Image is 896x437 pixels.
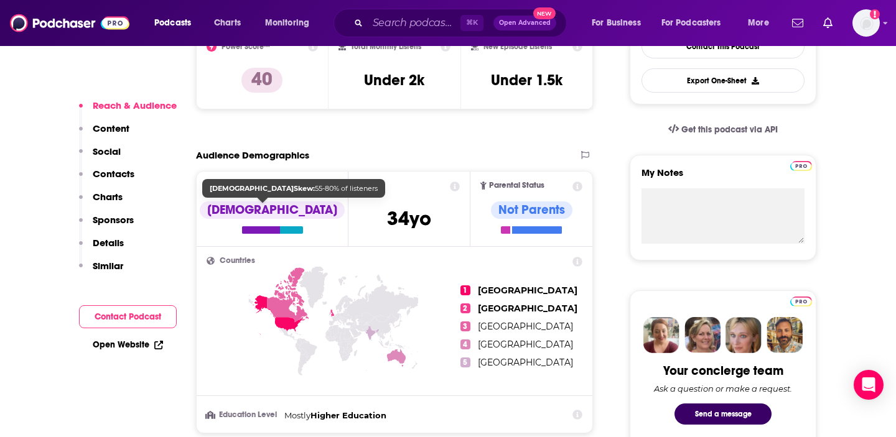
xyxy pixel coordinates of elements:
[79,237,124,260] button: Details
[739,13,785,33] button: open menu
[93,214,134,226] p: Sponsors
[310,410,386,420] span: Higher Education
[818,12,838,34] a: Show notifications dropdown
[256,13,325,33] button: open menu
[460,15,483,31] span: ⌘ K
[241,68,282,93] p: 40
[852,9,880,37] img: User Profile
[790,159,812,171] a: Pro website
[870,9,880,19] svg: Add a profile image
[93,191,123,203] p: Charts
[364,71,424,90] h3: Under 2k
[533,7,556,19] span: New
[79,122,129,145] button: Content
[790,297,812,306] img: Podchaser Pro
[642,34,805,58] a: Contact This Podcast
[214,14,241,32] span: Charts
[93,122,129,134] p: Content
[790,161,812,171] img: Podchaser Pro
[368,13,460,33] input: Search podcasts, credits, & more...
[478,339,573,350] span: [GEOGRAPHIC_DATA]
[93,145,121,157] p: Social
[852,9,880,37] span: Logged in as HCpodchaser
[643,317,679,353] img: Sydney Profile
[748,14,769,32] span: More
[499,20,551,26] span: Open Advanced
[206,13,248,33] a: Charts
[207,411,279,419] h3: Education Level
[210,184,315,193] b: [DEMOGRAPHIC_DATA] Skew:
[642,68,805,93] button: Export One-Sheet
[93,168,134,180] p: Contacts
[790,295,812,306] a: Pro website
[491,201,572,219] div: Not Parents
[460,339,470,349] span: 4
[726,317,762,353] img: Jules Profile
[658,114,788,145] a: Get this podcast via API
[284,410,310,420] span: Mostly
[592,14,641,32] span: For Business
[653,13,739,33] button: open menu
[583,13,656,33] button: open menu
[220,257,255,265] span: Countries
[661,14,721,32] span: For Podcasters
[478,285,577,296] span: [GEOGRAPHIC_DATA]
[79,305,177,328] button: Contact Podcast
[93,260,123,272] p: Similar
[787,12,808,34] a: Show notifications dropdown
[493,16,556,30] button: Open AdvancedNew
[460,303,470,313] span: 2
[10,11,129,35] img: Podchaser - Follow, Share and Rate Podcasts
[146,13,207,33] button: open menu
[663,363,783,379] div: Your concierge team
[154,14,191,32] span: Podcasts
[460,321,470,331] span: 3
[478,303,577,314] span: [GEOGRAPHIC_DATA]
[674,403,772,425] button: Send a message
[681,124,778,135] span: Get this podcast via API
[79,260,123,283] button: Similar
[642,167,805,188] label: My Notes
[491,71,562,90] h3: Under 1.5k
[93,237,124,249] p: Details
[265,14,309,32] span: Monitoring
[200,201,345,219] div: [DEMOGRAPHIC_DATA]
[79,168,134,191] button: Contacts
[93,339,163,350] a: Open Website
[210,184,378,193] span: 55-80% of listeners
[79,145,121,168] button: Social
[79,214,134,237] button: Sponsors
[684,317,721,353] img: Barbara Profile
[79,99,177,122] button: Reach & Audience
[478,357,573,368] span: [GEOGRAPHIC_DATA]
[460,357,470,367] span: 5
[93,99,177,111] p: Reach & Audience
[222,42,270,51] h2: Power Score™
[196,149,309,161] h2: Audience Demographics
[351,42,421,51] h2: Total Monthly Listens
[79,191,123,214] button: Charts
[654,384,792,393] div: Ask a question or make a request.
[489,182,544,190] span: Parental Status
[854,370,884,400] div: Open Intercom Messenger
[478,321,573,332] span: [GEOGRAPHIC_DATA]
[852,9,880,37] button: Show profile menu
[345,9,579,37] div: Search podcasts, credits, & more...
[483,42,552,51] h2: New Episode Listens
[767,317,803,353] img: Jon Profile
[460,285,470,295] span: 1
[387,206,431,231] span: 34 yo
